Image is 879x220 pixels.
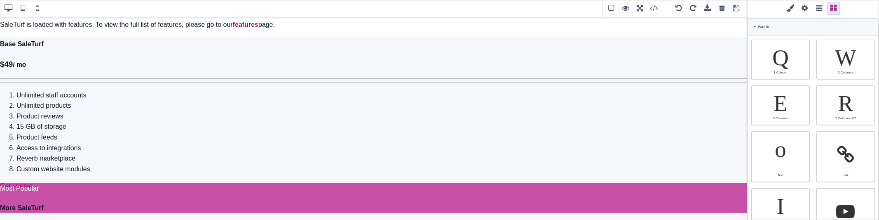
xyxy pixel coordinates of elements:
[16,95,747,105] li: Product reviews
[816,85,875,125] div: 2 Columns 3/7
[751,85,810,125] div: 3 Columns
[16,147,747,158] li: Custom website modules
[756,173,805,177] div: Text
[16,126,747,137] li: Access to integrations
[816,131,875,182] div: Link
[16,137,747,147] li: Reverb marketplace
[16,116,747,126] li: Product feeds
[816,40,875,79] div: 2 Columns
[821,116,870,120] div: 2 Columns 3/7
[813,2,825,15] span: Open Layer Manager
[648,2,670,15] span: View code
[799,2,811,15] span: Settings
[821,173,870,177] div: Link
[605,2,617,15] span: View components
[756,116,805,120] div: 3 Columns
[16,84,747,95] li: Unlimited products
[730,2,743,15] span: Save & Close
[13,45,26,52] small: / mo
[756,71,805,74] div: 1 Column
[619,2,632,15] span: Preview
[751,40,810,79] div: 1 Column
[16,73,747,84] li: Unlimited staff accounts
[634,2,646,15] span: Fullscreen
[751,131,810,182] div: Text
[827,2,840,15] span: Open Blocks
[784,2,797,15] span: Open Style Manager
[16,105,747,116] li: 15 GB of storage
[748,18,878,35] div: Basic
[233,5,258,12] a: features
[821,71,870,74] div: 2 Columns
